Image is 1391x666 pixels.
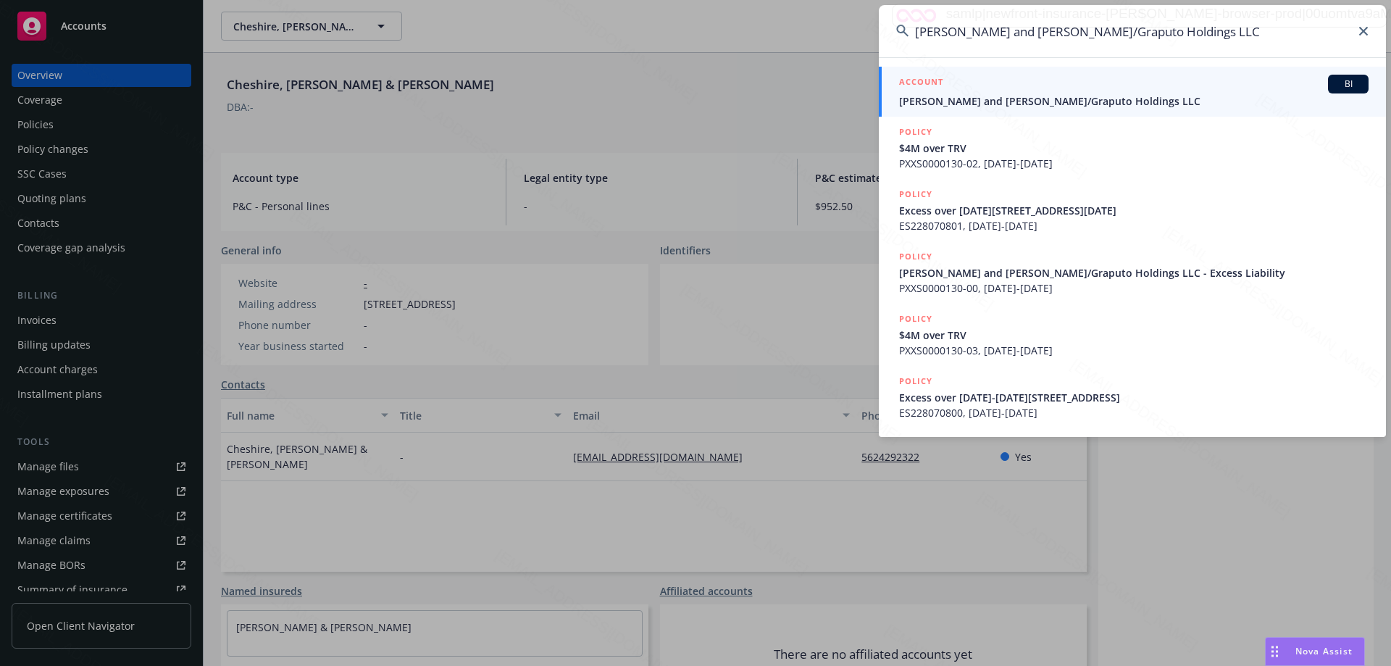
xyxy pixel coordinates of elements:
[879,366,1386,428] a: POLICYExcess over [DATE]-[DATE][STREET_ADDRESS]ES228070800, [DATE]-[DATE]
[899,280,1369,296] span: PXXS0000130-00, [DATE]-[DATE]
[899,125,932,139] h5: POLICY
[899,218,1369,233] span: ES228070801, [DATE]-[DATE]
[899,75,943,92] h5: ACCOUNT
[899,328,1369,343] span: $4M over TRV
[899,187,932,201] h5: POLICY
[1266,638,1284,665] div: Drag to move
[899,141,1369,156] span: $4M over TRV
[899,374,932,388] h5: POLICY
[899,390,1369,405] span: Excess over [DATE]-[DATE][STREET_ADDRESS]
[1334,78,1363,91] span: BI
[879,67,1386,117] a: ACCOUNTBI[PERSON_NAME] and [PERSON_NAME]/Graputo Holdings LLC
[899,265,1369,280] span: [PERSON_NAME] and [PERSON_NAME]/Graputo Holdings LLC - Excess Liability
[899,312,932,326] h5: POLICY
[899,405,1369,420] span: ES228070800, [DATE]-[DATE]
[879,304,1386,366] a: POLICY$4M over TRVPXXS0000130-03, [DATE]-[DATE]
[879,179,1386,241] a: POLICYExcess over [DATE][STREET_ADDRESS][DATE]ES228070801, [DATE]-[DATE]
[899,156,1369,171] span: PXXS0000130-02, [DATE]-[DATE]
[879,117,1386,179] a: POLICY$4M over TRVPXXS0000130-02, [DATE]-[DATE]
[1265,637,1365,666] button: Nova Assist
[899,249,932,264] h5: POLICY
[1295,645,1353,657] span: Nova Assist
[899,93,1369,109] span: [PERSON_NAME] and [PERSON_NAME]/Graputo Holdings LLC
[879,241,1386,304] a: POLICY[PERSON_NAME] and [PERSON_NAME]/Graputo Holdings LLC - Excess LiabilityPXXS0000130-00, [DAT...
[879,5,1386,57] input: Search...
[899,203,1369,218] span: Excess over [DATE][STREET_ADDRESS][DATE]
[899,343,1369,358] span: PXXS0000130-03, [DATE]-[DATE]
